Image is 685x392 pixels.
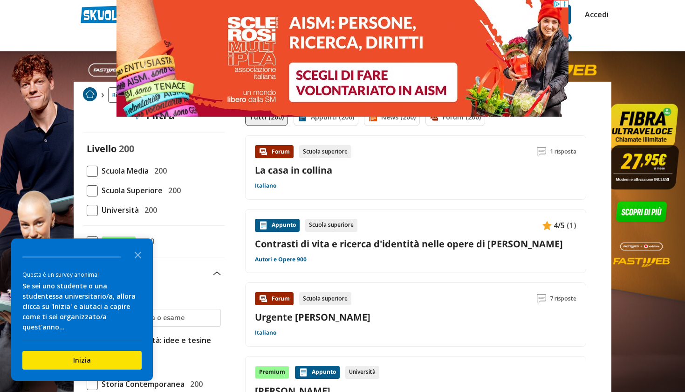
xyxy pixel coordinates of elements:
[298,112,307,122] img: Appunti filtro contenuto
[554,219,565,231] span: 4/5
[550,292,576,305] span: 7 risposte
[108,87,136,103] a: Ricerca
[294,108,358,126] a: Appunti (200)
[364,108,420,126] a: News (200)
[299,368,308,377] img: Appunti contenuto
[98,334,221,358] span: Tesina maturità: idee e tesine svolte
[129,245,147,264] button: Close the survey
[119,142,134,155] span: 200
[255,256,307,263] a: Autori e Opere 900
[255,329,276,336] a: Italiano
[567,219,576,231] span: (1)
[550,145,576,158] span: 1 risposta
[164,184,181,196] span: 200
[186,378,203,390] span: 200
[259,294,268,303] img: Forum contenuto
[133,108,175,121] div: Filtra
[83,87,97,101] img: Home
[295,366,340,379] div: Appunto
[255,238,576,250] a: Contrasti di vita e ricerca d'identità nelle opere di [PERSON_NAME]
[98,165,149,177] span: Scuola Media
[245,108,288,126] a: Tutti (200)
[103,313,217,322] input: Ricerca materia o esame
[22,351,142,370] button: Inizia
[368,112,377,122] img: News filtro contenuto
[430,112,439,122] img: Forum filtro contenuto
[255,182,276,189] a: Italiano
[259,147,268,156] img: Forum contenuto
[98,184,163,196] span: Scuola Superiore
[255,366,289,379] div: Premium
[138,235,154,247] span: 200
[151,165,167,177] span: 200
[585,5,604,24] a: Accedi
[255,145,294,158] div: Forum
[255,292,294,305] div: Forum
[537,294,546,303] img: Commenti lettura
[255,311,370,323] a: Urgente [PERSON_NAME]
[22,270,142,279] div: Questa è un survey anonima!
[299,145,351,158] div: Scuola superiore
[83,87,97,103] a: Home
[11,238,153,381] div: Survey
[102,236,136,248] span: Premium
[259,221,268,230] img: Appunti contenuto
[425,108,485,126] a: Forum (200)
[542,221,552,230] img: Appunti contenuto
[213,272,221,275] img: Apri e chiudi sezione
[537,147,546,156] img: Commenti lettura
[87,142,116,155] label: Livello
[22,281,142,332] div: Se sei uno studente o una studentessa universitario/a, allora clicca su 'Inizia' e aiutaci a capi...
[345,366,379,379] div: Università
[98,378,185,390] span: Storia Contemporanea
[255,164,332,176] a: La casa in collina
[98,204,139,216] span: Università
[299,292,351,305] div: Scuola superiore
[305,219,357,232] div: Scuola superiore
[141,204,157,216] span: 200
[255,219,300,232] div: Appunto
